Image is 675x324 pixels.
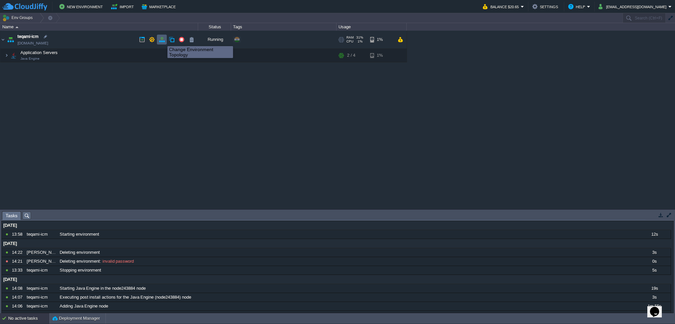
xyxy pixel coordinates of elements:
div: 14:08 [12,284,24,293]
div: 13:58 [12,230,24,239]
div: Running [198,31,231,48]
img: AMDAwAAAACH5BAEAAAAALAAAAAABAAEAAAICRAEAOw== [6,31,15,48]
span: CPU [346,40,353,44]
div: Change Environment Topology [169,47,231,57]
a: [DOMAIN_NAME] [17,40,48,46]
div: [PERSON_NAME] [25,257,57,266]
span: 31% [356,36,363,40]
span: RAM [346,36,354,40]
div: teqami-icm [25,311,57,319]
button: New Environment [59,3,105,11]
div: 14:07 [12,293,24,302]
button: Help [568,3,587,11]
div: No active tasks [8,313,49,324]
button: Deployment Manager [52,315,100,322]
iframe: chat widget [647,298,668,317]
span: Starting Java Engine in the node243884 node [60,285,146,291]
div: 2 / 4 [347,49,355,62]
div: 1% [370,49,392,62]
div: [DATE] [2,239,671,248]
img: AMDAwAAAACH5BAEAAAAALAAAAAABAAEAAAICRAEAOw== [15,26,18,28]
img: CloudJiffy [2,3,47,11]
div: teqami-icm [25,293,57,302]
button: Marketplace [142,3,178,11]
span: Java Engine [20,57,40,61]
div: 19s [638,284,670,293]
button: Balance $20.65 [483,3,521,11]
span: 1% [356,40,363,44]
div: teqami-icm [25,266,57,275]
div: 5s [638,266,670,275]
div: 14:21 [12,257,24,266]
button: [EMAIL_ADDRESS][DOMAIN_NAME] [599,3,668,11]
div: teqami-icm [25,230,57,239]
div: : [58,257,637,266]
div: 13:33 [12,266,24,275]
div: 3s [638,248,670,257]
span: invalid password [101,258,134,264]
button: Env Groups [2,13,35,22]
div: [PERSON_NAME] [25,248,57,257]
div: [DATE] [2,221,671,230]
div: 2m 25s [638,311,670,319]
div: teqami-icm [25,284,57,293]
span: Application Servers [20,50,59,55]
span: Tasks [6,212,17,220]
img: AMDAwAAAACH5BAEAAAAALAAAAAABAAEAAAICRAEAOw== [9,49,18,62]
span: Executing post install actions for the Java Engine (node243884) node [60,294,191,300]
a: Application ServersJava Engine [20,50,59,55]
div: Status [198,23,231,31]
a: teqami-icm [17,33,39,40]
div: 0s [638,257,670,266]
button: Settings [532,3,560,11]
button: Import [111,3,136,11]
div: Tags [231,23,336,31]
img: AMDAwAAAACH5BAEAAAAALAAAAAABAAEAAAICRAEAOw== [5,49,9,62]
div: 14:22 [12,248,24,257]
span: Deleting environment [60,258,100,264]
div: [DATE] [2,275,671,284]
img: AMDAwAAAACH5BAEAAAAALAAAAAABAAEAAAICRAEAOw== [0,31,6,48]
div: Usage [337,23,406,31]
div: teqami-icm [25,302,57,310]
span: Starting environment [60,231,99,237]
div: 14:06 [12,302,24,310]
span: Deleting environment [60,250,100,255]
div: 1m 55s [638,302,670,310]
div: 3s [638,293,670,302]
span: Stopping environment [60,267,101,273]
div: 1% [370,31,392,48]
div: 14:06 [12,311,24,319]
span: Creating environment [60,312,100,318]
div: 12s [638,230,670,239]
span: Adding Java Engine node [60,303,108,309]
div: Name [1,23,198,31]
